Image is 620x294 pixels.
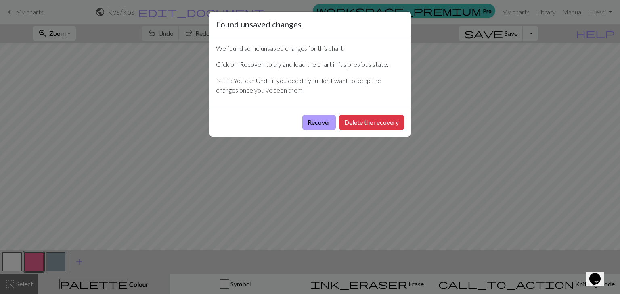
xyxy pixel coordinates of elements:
[339,115,404,130] button: Delete the recovery
[216,60,404,69] p: Click on 'Recover' to try and load the chart in it's previous state.
[302,115,336,130] button: Recover
[216,18,302,30] h5: Found unsaved changes
[586,262,612,286] iframe: chat widget
[216,43,404,53] p: We found some unsaved changes for this chart.
[216,76,404,95] p: Note: You can Undo if you decide you don't want to keep the changes once you've seen them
